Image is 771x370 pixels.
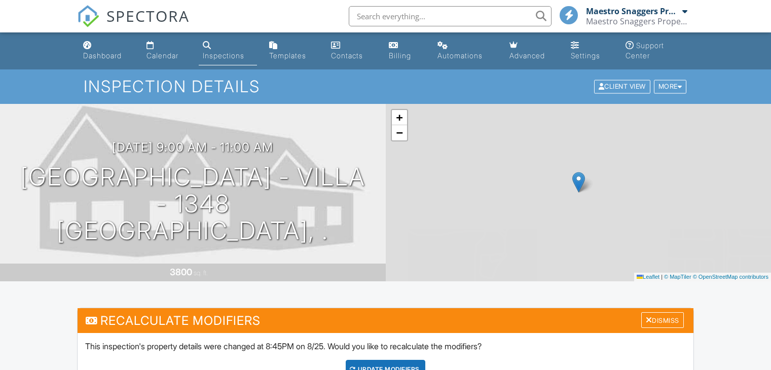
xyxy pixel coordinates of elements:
a: Dashboard [79,36,134,65]
h3: [DATE] 9:00 am - 11:00 am [112,140,273,154]
div: More [654,80,687,94]
div: 3800 [170,267,192,277]
div: Maestro Snaggers Property Observer LLC [586,6,680,16]
a: Client View [593,82,653,90]
span: + [396,111,402,124]
img: The Best Home Inspection Software - Spectora [77,5,99,27]
a: Support Center [621,36,692,65]
span: SPECTORA [106,5,190,26]
div: Settings [571,51,600,60]
h3: Recalculate Modifiers [78,308,693,333]
div: Automations [437,51,483,60]
div: Inspections [203,51,244,60]
div: Templates [269,51,306,60]
a: Automations (Basic) [433,36,497,65]
div: Support Center [626,41,664,60]
div: Client View [594,80,650,94]
a: © OpenStreetMap contributors [693,274,768,280]
span: | [661,274,663,280]
a: © MapTiler [664,274,691,280]
div: Maestro Snaggers Property Observer [586,16,687,26]
a: Contacts [327,36,377,65]
div: Dashboard [83,51,122,60]
a: Calendar [142,36,191,65]
div: Dismiss [641,312,684,328]
div: Billing [389,51,411,60]
img: Marker [572,172,585,193]
div: Contacts [331,51,363,60]
a: Zoom out [392,125,407,140]
input: Search everything... [349,6,552,26]
div: Calendar [146,51,178,60]
a: Billing [385,36,425,65]
h1: Inspection Details [84,78,687,95]
a: Templates [265,36,319,65]
a: Settings [567,36,613,65]
a: Leaflet [637,274,659,280]
a: SPECTORA [77,14,190,35]
a: Inspections [199,36,257,65]
span: sq. ft. [194,269,208,277]
span: − [396,126,402,139]
h1: [GEOGRAPHIC_DATA] - Villa - 1348 [GEOGRAPHIC_DATA], . [16,164,370,244]
a: Zoom in [392,110,407,125]
a: Advanced [505,36,559,65]
div: Advanced [509,51,545,60]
